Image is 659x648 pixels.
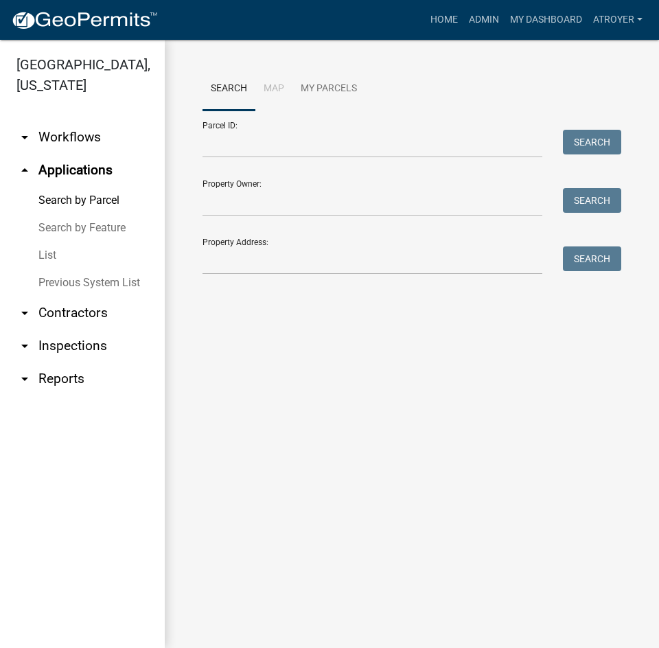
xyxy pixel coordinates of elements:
a: Admin [463,7,505,33]
a: Search [203,67,255,111]
i: arrow_drop_down [16,305,33,321]
button: Search [563,246,621,271]
button: Search [563,130,621,154]
i: arrow_drop_down [16,371,33,387]
a: Home [425,7,463,33]
i: arrow_drop_up [16,162,33,178]
i: arrow_drop_down [16,338,33,354]
a: My Parcels [292,67,365,111]
a: atroyer [588,7,648,33]
i: arrow_drop_down [16,129,33,146]
a: My Dashboard [505,7,588,33]
button: Search [563,188,621,213]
